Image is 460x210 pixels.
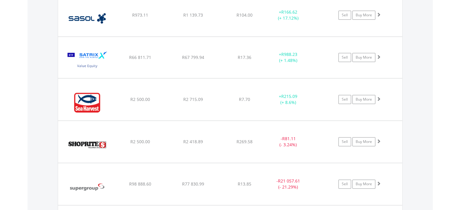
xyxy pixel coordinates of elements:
[352,137,375,146] a: Buy More
[338,53,351,62] a: Sell
[352,11,375,20] a: Buy More
[237,12,253,18] span: R104.00
[266,178,311,190] div: - (- 21.29%)
[278,178,300,184] span: R21 057.61
[266,51,311,63] div: + (+ 1.48%)
[338,95,351,104] a: Sell
[61,86,113,119] img: EQU.ZA.SHG.png
[352,95,375,104] a: Buy More
[238,181,251,187] span: R13.85
[338,11,351,20] a: Sell
[61,2,113,34] img: EQU.ZA.SOL.png
[281,93,297,99] span: R215.09
[61,128,113,161] img: EQU.ZA.SHP.png
[238,54,251,60] span: R17.36
[282,136,296,141] span: R81.11
[237,139,253,144] span: R269.58
[132,12,148,18] span: R973.11
[281,51,297,57] span: R988.23
[338,137,351,146] a: Sell
[352,179,375,189] a: Buy More
[130,96,150,102] span: R2 500.00
[352,53,375,62] a: Buy More
[338,179,351,189] a: Sell
[130,139,150,144] span: R2 500.00
[183,96,203,102] span: R2 715.09
[61,171,113,203] img: EQU.ZA.SPG.png
[129,181,151,187] span: R98 888.60
[61,44,113,77] img: EQU.ZA.STXVEQ.png
[182,181,204,187] span: R77 830.99
[182,54,204,60] span: R67 799.94
[129,54,151,60] span: R66 811.71
[281,9,297,15] span: R166.62
[239,96,250,102] span: R7.70
[183,12,203,18] span: R1 139.73
[266,136,311,148] div: - (- 3.24%)
[183,139,203,144] span: R2 418.89
[266,9,311,21] div: + (+ 17.12%)
[266,93,311,105] div: + (+ 8.6%)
